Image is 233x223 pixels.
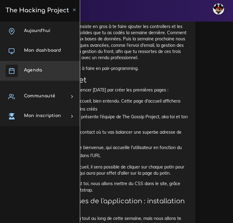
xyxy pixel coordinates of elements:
[44,23,189,61] p: Ce programme consiste en gros à te faire ajouter les controllers et les vues aux models solides q...
[44,87,189,93] p: Nous allons commencer [DATE] par créer les premières pages :
[44,76,189,85] h2: 2. Le projet
[24,48,61,53] span: Mon dashboard
[24,94,55,98] span: Communauté
[57,97,189,113] li: La page d'accueil, bien entendu. Cette page d'accueil affichera tous les potins créés
[57,144,189,159] li: Une page de bienvenue, qui accueille l'utilisateur en fonction du nom passé dans l'URL
[44,197,189,213] h3: 2.1. Les bases de l'application : installation et models
[24,28,50,33] span: Aujourd'hui
[24,113,61,118] span: Mon inscription
[57,113,189,128] li: La page qui présente l'équipe de The Gossip Project, aka toi et ton binome
[44,164,189,176] p: Dans la page d'accueil, il sera possible de cliquer sur chaque potin pour en "Voir plus", ce qui ...
[213,3,224,14] img: avatar
[4,7,69,14] h3: The Hacking Project
[44,65,189,71] p: Note : le projet est à faire en pair-programming.
[57,128,189,144] li: La page de contact où tu vas balancer une superbe adresse de contact
[44,180,189,193] p: Enfin, puisque c'est toi, nous allons mettre du CSS dans le site, grâce notamment à Bootstrap.
[24,68,42,72] span: Agenda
